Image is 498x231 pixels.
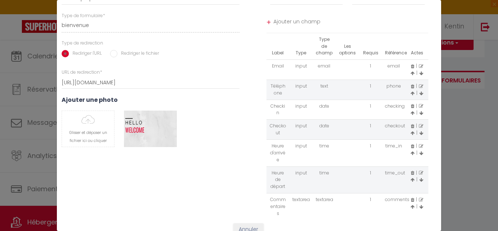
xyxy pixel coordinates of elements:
[289,60,313,80] td: input
[416,90,417,96] span: |
[69,50,102,58] label: Rediriger l'URL
[359,120,382,140] td: 1
[359,166,382,193] td: 1
[289,140,313,167] td: input
[266,193,290,220] td: Commentaires
[289,80,313,100] td: input
[416,109,417,116] span: |
[266,120,290,140] td: Checkout
[289,120,313,140] td: input
[416,63,417,69] span: |
[289,100,313,120] td: input
[416,143,417,149] span: |
[117,50,159,58] label: Rediriger le fichier
[416,130,417,136] span: |
[289,166,313,193] td: input
[405,33,429,60] th: Actes
[416,176,417,182] span: |
[382,193,405,220] td: comments
[359,140,382,167] td: 1
[266,166,290,193] td: Heure de départ
[266,100,290,120] td: Checkin
[313,80,336,100] td: text
[416,103,417,109] span: |
[313,33,336,60] th: Type de champ
[382,120,405,140] td: checkout
[359,60,382,80] td: 1
[62,96,240,103] h3: Ajouter une photo
[62,69,102,76] label: URL de redirection
[359,100,382,120] td: 1
[382,80,405,100] td: phone
[266,60,290,80] td: Email
[382,140,405,167] td: time_in
[62,12,105,19] label: Type de formulaire
[336,33,359,60] th: Les options
[289,33,313,60] th: Type
[313,193,336,220] td: textarea
[273,16,429,29] span: Ajouter un champ
[313,100,336,120] td: date
[382,100,405,120] td: checking
[266,33,290,60] th: Label
[416,70,417,76] span: |
[266,80,290,100] td: Téléphone
[289,193,313,220] td: textarea
[359,193,382,220] td: 1
[313,60,336,80] td: email
[266,140,290,167] td: Heure d'arrivée
[266,17,271,28] div: +
[313,120,336,140] td: date
[359,80,382,100] td: 1
[62,40,103,47] label: Type de redirection
[313,140,336,167] td: time
[416,123,417,129] span: |
[382,166,405,193] td: time_out
[416,203,417,209] span: |
[359,33,382,60] th: Requis
[416,170,417,176] span: |
[416,83,417,89] span: |
[416,196,417,203] span: |
[416,150,417,156] span: |
[382,60,405,80] td: email
[313,166,336,193] td: time
[382,33,405,60] th: Référence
